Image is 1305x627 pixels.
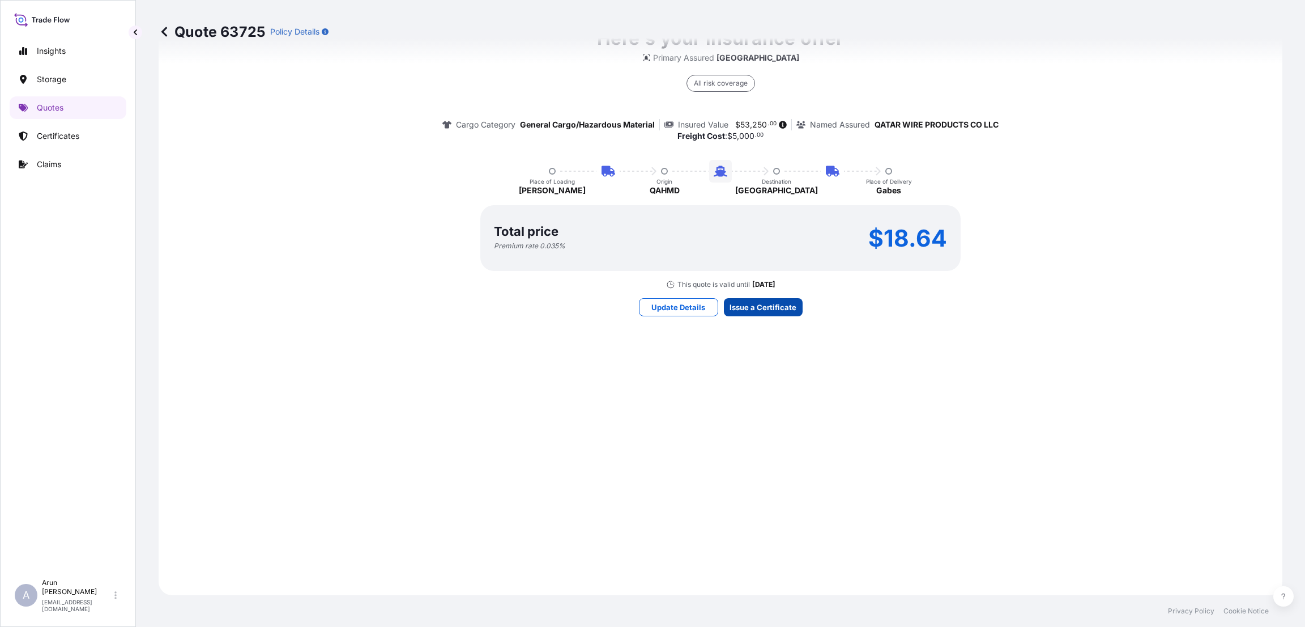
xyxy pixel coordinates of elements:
p: QAHMD [650,185,680,196]
a: Cookie Notice [1223,607,1269,616]
p: This quote is valid until [677,280,750,289]
a: Insights [10,40,126,62]
p: Quotes [37,102,63,113]
p: Insured Value [678,119,728,130]
p: Update Details [651,302,705,313]
p: Policy Details [270,26,319,37]
a: Certificates [10,125,126,147]
p: Insights [37,45,66,57]
p: Arun [PERSON_NAME] [42,578,112,596]
span: $ [727,132,732,140]
span: 53 [740,121,750,129]
p: Cargo Category [456,119,515,130]
p: [EMAIL_ADDRESS][DOMAIN_NAME] [42,599,112,612]
p: Place of Loading [530,178,575,185]
span: . [755,133,757,137]
span: , [737,132,739,140]
p: General Cargo/Hazardous Material [520,119,655,130]
p: Issue a Certificate [730,302,796,313]
p: Destination [762,178,791,185]
p: [DATE] [752,280,775,289]
p: Named Assured [810,119,870,130]
span: 00 [770,122,777,126]
span: 250 [752,121,767,129]
a: Quotes [10,96,126,119]
p: QATAR WIRE PRODUCTS CO LLC [875,119,999,130]
span: $ [735,121,740,129]
p: Claims [37,159,61,170]
b: Freight Cost [677,131,725,141]
button: Update Details [639,298,718,316]
span: . [767,122,769,126]
p: Storage [37,74,66,85]
span: 00 [757,133,764,137]
a: Privacy Policy [1168,607,1214,616]
span: , [750,121,752,129]
p: Certificates [37,130,79,142]
p: Origin [656,178,672,185]
p: : [677,130,764,142]
p: $18.64 [868,229,947,247]
p: [PERSON_NAME] [519,185,586,196]
p: Quote 63725 [159,23,266,41]
p: Premium rate 0.035 % [494,242,565,251]
div: All risk coverage [686,75,755,92]
a: Claims [10,153,126,176]
p: [GEOGRAPHIC_DATA] [735,185,818,196]
span: A [23,590,29,601]
button: Issue a Certificate [724,298,803,316]
p: Gabes [876,185,901,196]
span: 000 [739,132,754,140]
a: Storage [10,68,126,91]
span: 5 [732,132,737,140]
p: Place of Delivery [866,178,912,185]
p: Total price [494,226,558,237]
